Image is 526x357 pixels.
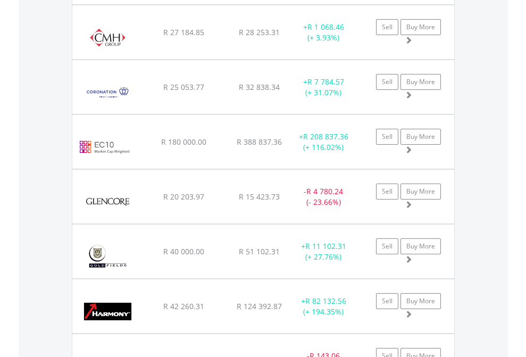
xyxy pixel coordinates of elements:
a: Buy More [400,129,441,145]
a: Sell [376,184,398,200]
span: R 20 203.97 [163,192,204,202]
span: R 4 780.24 [306,186,343,196]
span: R 11 102.31 [305,241,346,251]
span: R 25 053.77 [163,82,204,92]
span: R 32 838.34 [239,82,280,92]
img: EQU.ZA.CMH.png [78,19,138,56]
a: Sell [376,238,398,254]
a: Buy More [400,293,441,309]
a: Sell [376,74,398,90]
div: + (+ 3.93%) [290,22,357,43]
div: + (+ 194.35%) [290,296,357,317]
img: EQU.ZA.CML.png [78,73,138,111]
img: EQU.ZA.HAR.png [78,293,138,330]
span: R 51 102.31 [239,246,280,256]
span: R 40 000.00 [163,246,204,256]
span: R 82 132.56 [305,296,346,306]
span: R 124 392.87 [237,301,282,311]
span: R 42 260.31 [163,301,204,311]
a: Buy More [400,19,441,35]
img: EQU.ZA.GFI.png [78,238,138,276]
span: R 1 068.46 [307,22,344,32]
div: + (+ 31.07%) [290,77,357,98]
a: Sell [376,293,398,309]
span: R 7 784.57 [307,77,344,87]
a: Sell [376,19,398,35]
a: Sell [376,129,398,145]
a: Buy More [400,74,441,90]
span: R 180 000.00 [161,137,206,147]
span: R 28 253.31 [239,27,280,37]
a: Buy More [400,238,441,254]
div: + (+ 116.02%) [290,131,357,153]
img: EQU.ZA.GLN.png [78,183,138,221]
span: R 208 837.36 [303,131,348,142]
span: R 27 184.85 [163,27,204,37]
span: R 15 423.73 [239,192,280,202]
a: Buy More [400,184,441,200]
img: EC10.EC.EC10.png [78,128,131,166]
span: R 388 837.36 [237,137,282,147]
div: - (- 23.66%) [290,186,357,207]
div: + (+ 27.76%) [290,241,357,262]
